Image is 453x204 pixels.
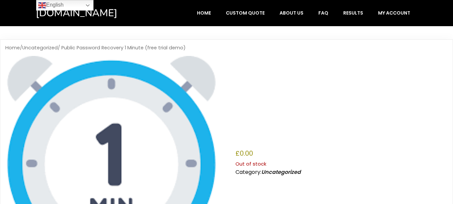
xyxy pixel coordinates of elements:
[336,7,370,19] a: Results
[235,67,448,144] h1: Public Password Recovery 1 Minute (free trial demo)
[280,10,303,16] span: About Us
[343,10,363,16] span: Results
[22,44,58,51] a: Uncategorized
[235,149,240,158] span: £
[318,10,328,16] span: FAQ
[36,7,146,20] a: [DOMAIN_NAME]
[190,7,218,19] a: Home
[273,7,310,19] a: About Us
[226,10,265,16] span: Custom Quote
[5,45,448,51] nav: Breadcrumb
[235,149,253,158] bdi: 0.00
[311,7,335,19] a: FAQ
[197,10,211,16] span: Home
[5,44,20,51] a: Home
[235,168,301,176] span: Category:
[38,1,46,9] img: en
[378,10,410,16] span: My account
[371,7,417,19] a: My account
[261,168,301,176] a: Uncategorized
[219,7,272,19] a: Custom Quote
[235,160,448,168] p: Out of stock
